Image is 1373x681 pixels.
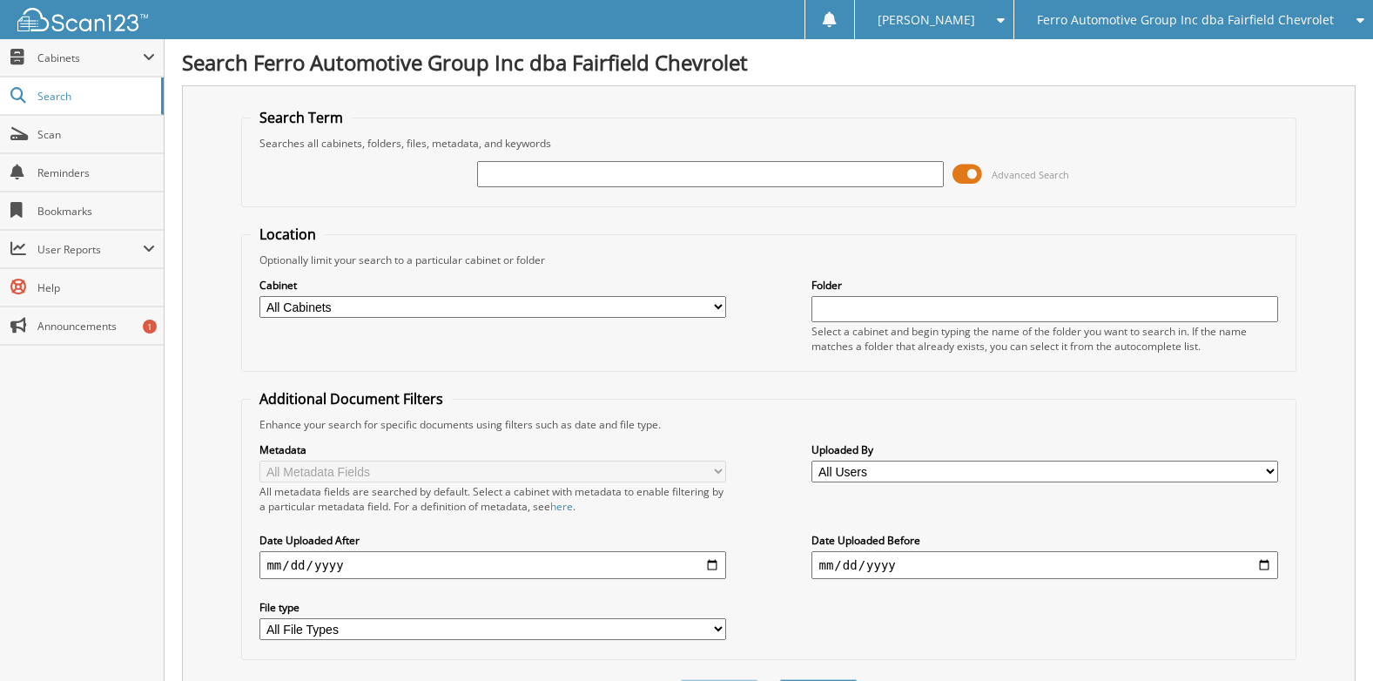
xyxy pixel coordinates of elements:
[143,320,157,334] div: 1
[17,8,148,31] img: scan123-logo-white.svg
[37,280,155,295] span: Help
[811,278,1277,293] label: Folder
[550,499,573,514] a: here
[259,442,725,457] label: Metadata
[259,551,725,579] input: start
[251,225,325,244] legend: Location
[259,484,725,514] div: All metadata fields are searched by default. Select a cabinet with metadata to enable filtering b...
[878,15,975,25] span: [PERSON_NAME]
[182,48,1356,77] h1: Search Ferro Automotive Group Inc dba Fairfield Chevrolet
[37,127,155,142] span: Scan
[251,417,1286,432] div: Enhance your search for specific documents using filters such as date and file type.
[37,204,155,219] span: Bookmarks
[811,442,1277,457] label: Uploaded By
[251,108,352,127] legend: Search Term
[1037,15,1334,25] span: Ferro Automotive Group Inc dba Fairfield Chevrolet
[259,533,725,548] label: Date Uploaded After
[37,242,143,257] span: User Reports
[37,89,152,104] span: Search
[37,319,155,334] span: Announcements
[992,168,1069,181] span: Advanced Search
[811,551,1277,579] input: end
[811,533,1277,548] label: Date Uploaded Before
[811,324,1277,354] div: Select a cabinet and begin typing the name of the folder you want to search in. If the name match...
[251,389,452,408] legend: Additional Document Filters
[259,278,725,293] label: Cabinet
[259,600,725,615] label: File type
[37,51,143,65] span: Cabinets
[251,253,1286,267] div: Optionally limit your search to a particular cabinet or folder
[37,165,155,180] span: Reminders
[251,136,1286,151] div: Searches all cabinets, folders, files, metadata, and keywords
